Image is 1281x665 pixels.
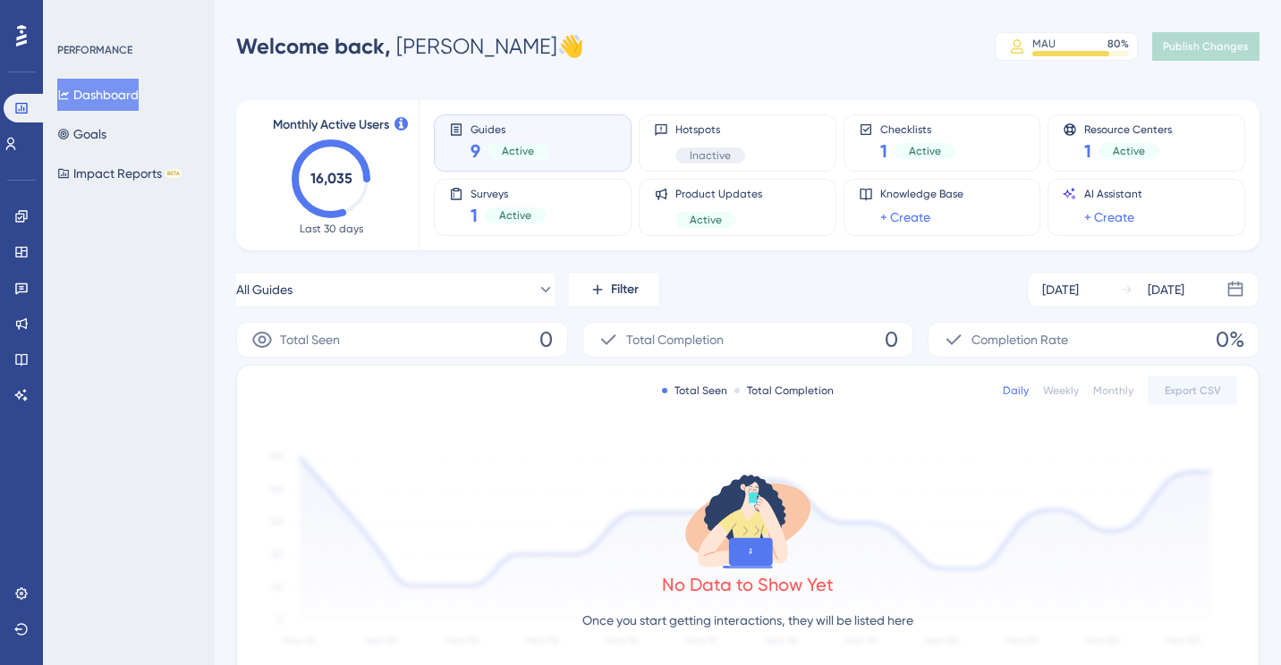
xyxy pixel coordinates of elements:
[165,169,182,178] div: BETA
[539,325,553,354] span: 0
[236,32,584,61] div: [PERSON_NAME] 👋
[1113,144,1145,158] span: Active
[1003,383,1029,398] div: Daily
[1163,39,1249,54] span: Publish Changes
[280,329,340,350] span: Total Seen
[734,383,834,398] div: Total Completion
[471,203,478,228] span: 1
[1042,279,1079,300] div: [DATE]
[499,208,531,223] span: Active
[1216,325,1244,354] span: 0%
[880,206,930,228] a: + Create
[1148,376,1237,405] button: Export CSV
[471,139,480,164] span: 9
[57,118,106,150] button: Goals
[675,122,745,137] span: Hotspots
[1043,383,1079,398] div: Weekly
[310,170,352,187] text: 16,035
[662,383,727,398] div: Total Seen
[236,279,293,300] span: All Guides
[57,79,139,111] button: Dashboard
[971,329,1068,350] span: Completion Rate
[626,329,724,350] span: Total Completion
[1107,37,1129,51] div: 80 %
[690,148,731,163] span: Inactive
[1084,206,1134,228] a: + Create
[880,187,963,201] span: Knowledge Base
[1165,383,1221,398] span: Export CSV
[885,325,898,354] span: 0
[236,272,555,307] button: All Guides
[662,572,834,597] div: No Data to Show Yet
[1084,122,1172,135] span: Resource Centers
[1152,32,1260,61] button: Publish Changes
[57,43,132,57] div: PERFORMANCE
[300,222,363,236] span: Last 30 days
[582,610,913,631] p: Once you start getting interactions, they will be listed here
[471,122,548,135] span: Guides
[611,279,639,300] span: Filter
[273,114,389,136] span: Monthly Active Users
[880,122,955,135] span: Checklists
[1148,279,1184,300] div: [DATE]
[569,272,658,307] button: Filter
[675,187,762,201] span: Product Updates
[909,144,941,158] span: Active
[502,144,534,158] span: Active
[880,139,887,164] span: 1
[1084,187,1142,201] span: AI Assistant
[236,33,391,59] span: Welcome back,
[1084,139,1091,164] span: 1
[57,157,182,189] button: Impact ReportsBETA
[1093,383,1133,398] div: Monthly
[1032,37,1056,51] div: MAU
[690,213,722,227] span: Active
[471,187,546,199] span: Surveys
